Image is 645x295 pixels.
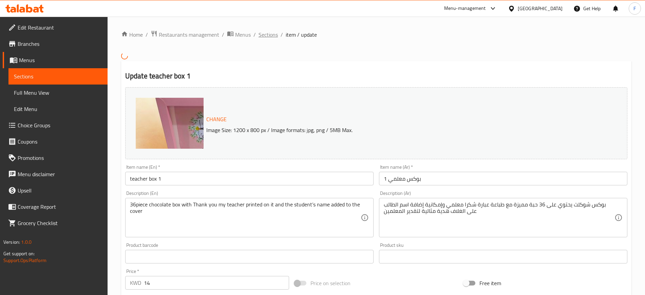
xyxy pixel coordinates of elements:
[3,249,35,258] span: Get support on:
[3,133,108,150] a: Coupons
[18,121,102,129] span: Choice Groups
[3,199,108,215] a: Coverage Report
[14,72,102,80] span: Sections
[130,279,141,287] p: KWD
[281,31,283,39] li: /
[125,172,374,185] input: Enter name En
[206,114,227,124] span: Change
[3,52,108,68] a: Menus
[151,30,219,39] a: Restaurants management
[121,30,631,39] nav: breadcrumb
[121,31,143,39] a: Home
[125,250,374,263] input: Please enter product barcode
[227,30,251,39] a: Menus
[18,23,102,32] span: Edit Restaurant
[3,19,108,36] a: Edit Restaurant
[286,31,317,39] span: item / update
[3,36,108,52] a: Branches
[3,215,108,231] a: Grocery Checklist
[146,31,148,39] li: /
[204,112,229,126] button: Change
[518,5,563,12] div: [GEOGRAPHIC_DATA]
[479,279,501,287] span: Free item
[18,170,102,178] span: Menu disclaimer
[8,101,108,117] a: Edit Menu
[18,40,102,48] span: Branches
[3,150,108,166] a: Promotions
[3,238,20,246] span: Version:
[384,201,614,234] textarea: بوكس شوكلت يحتوي على 36 حبة مميزة مع طباعة عبارة شكرا معلمي وإمكانية إضافة اسم الطالب على الغلاف ...
[253,31,256,39] li: /
[130,201,361,234] textarea: 36piece chocolate box with Thank you my teacher printed on it and the student’s name added to the...
[379,250,627,263] input: Please enter product sku
[222,31,224,39] li: /
[3,182,108,199] a: Upsell
[444,4,486,13] div: Menu-management
[8,85,108,101] a: Full Menu View
[18,154,102,162] span: Promotions
[18,219,102,227] span: Grocery Checklist
[14,89,102,97] span: Full Menu View
[235,31,251,39] span: Menus
[259,31,278,39] a: Sections
[18,203,102,211] span: Coverage Report
[3,256,46,265] a: Support.OpsPlatform
[19,56,102,64] span: Menus
[144,276,289,290] input: Please enter price
[21,238,32,246] span: 1.0.0
[633,5,636,12] span: F
[3,166,108,182] a: Menu disclaimer
[204,126,565,134] p: Image Size: 1200 x 800 px / Image formats: jpg, png / 5MB Max.
[18,137,102,146] span: Coupons
[310,279,350,287] span: Price on selection
[8,68,108,85] a: Sections
[3,117,108,133] a: Choice Groups
[159,31,219,39] span: Restaurants management
[18,186,102,195] span: Upsell
[125,71,627,81] h2: Update teacher box 1
[136,98,271,234] img: 426d349f-be22-4fbf-810e-688350d90898.jpg
[379,172,627,185] input: Enter name Ar
[14,105,102,113] span: Edit Menu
